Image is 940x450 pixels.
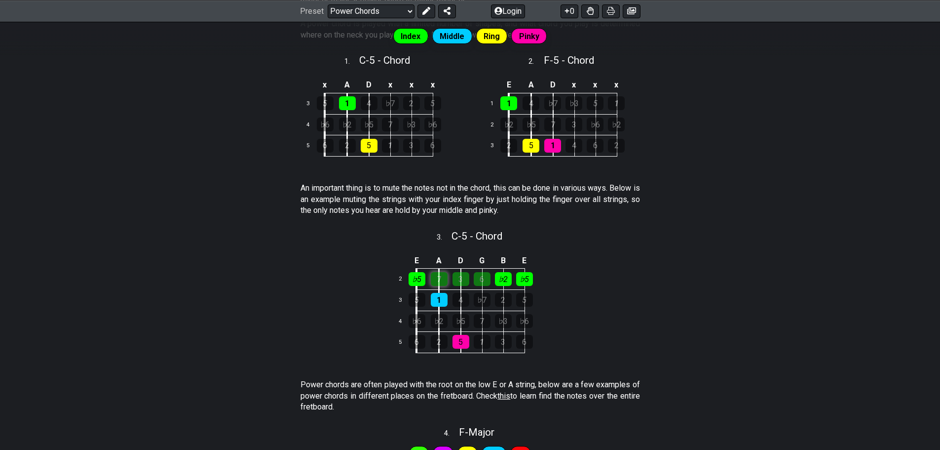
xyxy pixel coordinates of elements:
td: 3 [393,289,416,311]
td: A [520,77,542,93]
td: x [379,77,401,93]
td: x [606,77,627,93]
td: x [564,77,585,93]
div: ♭5 [516,272,533,286]
div: 6 [409,335,425,349]
td: D [542,77,564,93]
div: 4 [565,139,582,153]
button: Edit Preset [417,4,435,18]
div: 1 [474,335,490,349]
td: 2 [393,269,416,290]
div: ♭6 [516,314,533,328]
div: 4 [361,96,377,110]
div: 6 [474,272,490,286]
div: 5 [516,293,533,307]
span: Ring [484,29,500,43]
div: ♭5 [452,314,469,328]
div: ♭2 [431,314,448,328]
div: 5 [424,96,441,110]
span: Preset [300,6,324,16]
div: 4 [523,96,539,110]
div: ♭3 [565,96,582,110]
td: 4 [393,311,416,332]
p: Power chords are often played with the root on the low E or A string, below are a few examples of... [301,379,640,412]
select: Preset [328,4,414,18]
td: x [585,77,606,93]
span: C - 5 - Chord [359,54,410,66]
td: E [514,252,535,269]
td: G [471,252,492,269]
div: ♭6 [409,314,425,328]
p: An important thing is to mute the notes not in the chord, this can be done in various ways. Below... [301,183,640,216]
td: 5 [301,135,325,157]
div: ♭6 [424,118,441,131]
button: Login [491,4,525,18]
div: 6 [424,139,441,153]
div: 2 [403,96,420,110]
td: 4 [301,114,325,135]
div: ♭2 [495,272,512,286]
div: 2 [500,139,517,153]
div: 1 [608,96,625,110]
td: E [497,77,520,93]
div: 1 [500,96,517,110]
td: 1 [485,93,508,115]
div: 6 [317,139,334,153]
div: 2 [495,293,512,307]
td: x [401,77,422,93]
button: Create image [623,4,640,18]
td: x [314,77,337,93]
div: ♭3 [403,118,420,131]
div: 5 [361,139,377,153]
td: 5 [393,332,416,353]
span: Pinky [519,29,539,43]
div: 3 [565,118,582,131]
td: D [358,77,380,93]
div: 2 [339,139,356,153]
div: 7 [382,118,399,131]
div: ♭3 [495,314,512,328]
button: 0 [561,4,578,18]
div: ♭2 [339,118,356,131]
div: ♭5 [409,272,425,286]
div: ♭7 [382,96,399,110]
div: ♭6 [587,118,603,131]
div: ♭2 [500,118,517,131]
div: 3 [403,139,420,153]
span: 4 . [444,428,459,439]
td: 3 [485,135,508,157]
div: 5 [409,293,425,307]
div: 1 [339,96,356,110]
td: E [406,252,428,269]
span: C - 5 - Chord [451,230,502,242]
div: ♭7 [544,96,561,110]
span: Middle [440,29,464,43]
td: A [336,77,358,93]
div: 2 [608,139,625,153]
div: ♭7 [474,293,490,307]
span: 1 . [344,56,359,67]
div: ♭6 [317,118,334,131]
div: ♭5 [361,118,377,131]
td: 3 [301,93,325,115]
div: 3 [495,335,512,349]
div: 5 [587,96,603,110]
span: Index [401,29,420,43]
button: Print [602,4,620,18]
div: 3 [452,272,469,286]
div: 7 [544,118,561,131]
td: D [450,252,472,269]
div: 5 [523,139,539,153]
span: F - 5 - Chord [544,54,594,66]
div: ♭2 [608,118,625,131]
span: 2 . [528,56,543,67]
td: 2 [485,114,508,135]
div: 1 [544,139,561,153]
td: A [428,252,450,269]
div: 1 [431,293,448,307]
td: B [492,252,514,269]
div: 6 [587,139,603,153]
div: 5 [452,335,469,349]
div: 5 [317,96,334,110]
div: 4 [452,293,469,307]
